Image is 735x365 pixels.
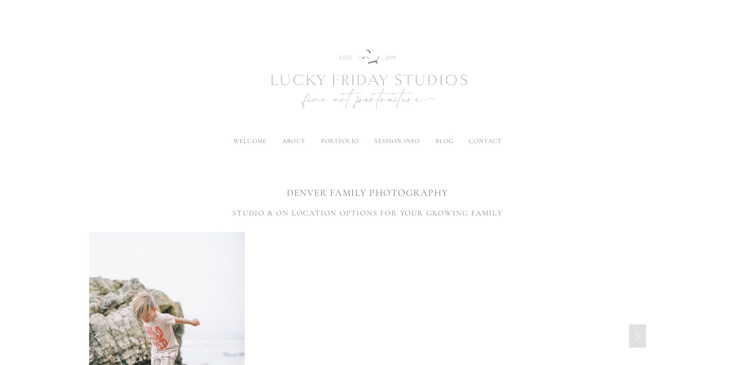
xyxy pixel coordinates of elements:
[469,137,502,145] a: contact
[89,186,646,200] h1: DENVER FAMILY PHOTOGRAPHY
[321,137,359,145] label: portfolio
[282,137,305,145] label: about
[89,324,106,348] a: Previous Slide
[233,137,267,145] a: welcome
[629,324,646,348] a: Next Slide
[374,137,420,145] label: session info
[89,207,646,219] h3: STUDIO & ON LOCATION OPTIONS FOR YOUR GROWING FAMILY
[436,137,453,145] a: blog
[229,22,507,138] img: Newborn Photography Denver | Lucky Friday Studios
